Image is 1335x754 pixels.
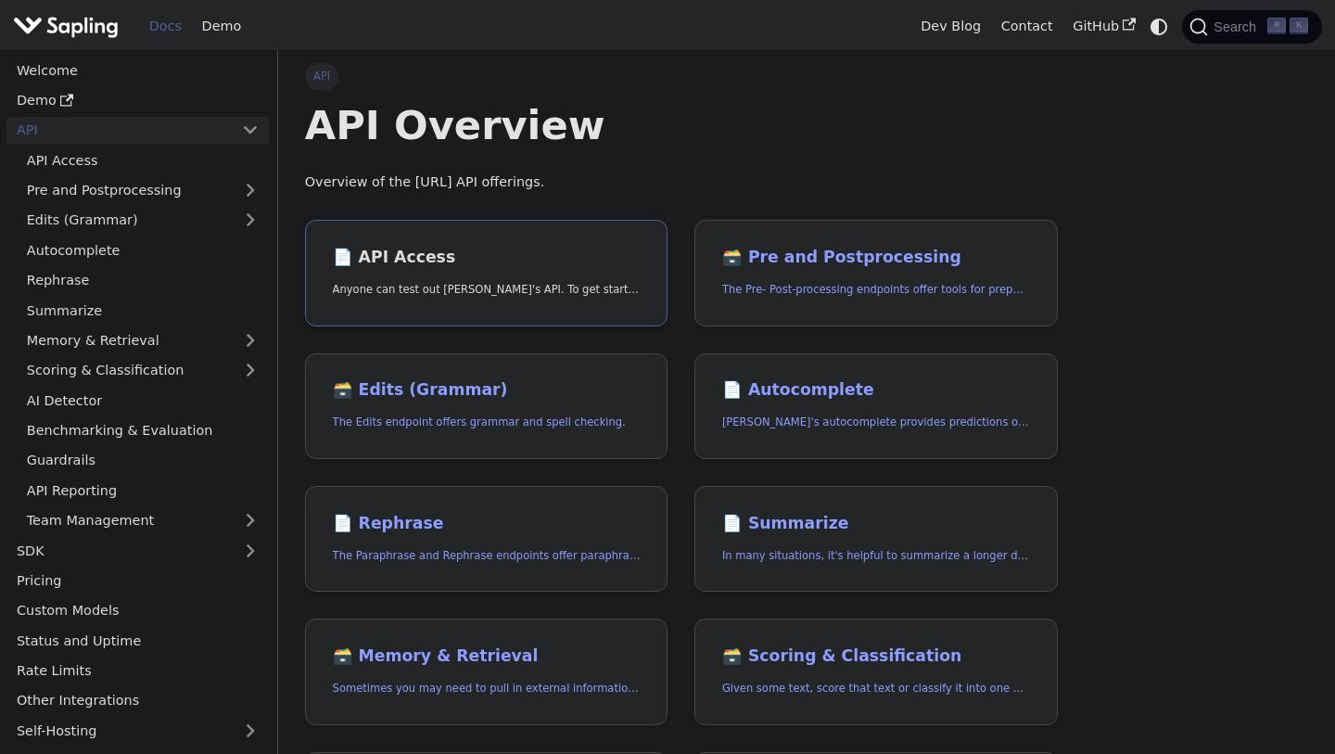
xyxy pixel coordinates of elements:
a: Benchmarking & Evaluation [17,417,269,444]
p: Sapling's autocomplete provides predictions of the next few characters or words [722,414,1030,431]
p: In many situations, it's helpful to summarize a longer document into a shorter, more easily diges... [722,547,1030,565]
a: 🗃️ Memory & RetrievalSometimes you may need to pull in external information that doesn't fit in t... [305,619,668,725]
a: Memory & Retrieval [17,327,269,354]
a: API Access [17,147,269,173]
a: 📄️ API AccessAnyone can test out [PERSON_NAME]'s API. To get started with the API, simply: [305,220,668,326]
a: Rephrase [17,267,269,294]
kbd: K [1290,18,1308,34]
a: 🗃️ Scoring & ClassificationGiven some text, score that text or classify it into one of a set of p... [694,619,1058,725]
p: The Pre- Post-processing endpoints offer tools for preparing your text data for ingestation as we... [722,281,1030,299]
kbd: ⌘ [1267,18,1286,34]
a: Status and Uptime [6,627,269,654]
a: Edits (Grammar) [17,207,269,234]
a: 📄️ SummarizeIn many situations, it's helpful to summarize a longer document into a shorter, more ... [694,486,1058,593]
a: Demo [192,12,251,41]
p: The Edits endpoint offers grammar and spell checking. [333,414,641,431]
a: API Reporting [17,477,269,504]
p: Given some text, score that text or classify it into one of a set of pre-specified categories. [722,680,1030,697]
h2: Summarize [722,514,1030,534]
button: Expand sidebar category 'SDK' [232,537,269,564]
a: Docs [139,12,192,41]
a: Scoring & Classification [17,357,269,384]
a: Rate Limits [6,658,269,684]
nav: Breadcrumbs [305,63,1058,89]
a: 📄️ Autocomplete[PERSON_NAME]'s autocomplete provides predictions of the next few characters or words [694,353,1058,460]
a: Demo [6,87,269,114]
p: Anyone can test out Sapling's API. To get started with the API, simply: [333,281,641,299]
h2: Scoring & Classification [722,646,1030,667]
a: 🗃️ Pre and PostprocessingThe Pre- Post-processing endpoints offer tools for preparing your text d... [694,220,1058,326]
h2: API Access [333,248,641,268]
span: Search [1208,19,1267,34]
a: Contact [991,12,1063,41]
a: Sapling.ai [13,13,125,40]
button: Switch between dark and light mode (currently system mode) [1146,13,1173,40]
h1: API Overview [305,100,1058,150]
a: Autocomplete [17,236,269,263]
a: 🗃️ Edits (Grammar)The Edits endpoint offers grammar and spell checking. [305,353,668,460]
a: Welcome [6,57,269,83]
a: SDK [6,537,232,564]
img: Sapling.ai [13,13,119,40]
a: Summarize [17,297,269,324]
a: Guardrails [17,447,269,474]
a: Self-Hosting [6,717,269,744]
h2: Memory & Retrieval [333,646,641,667]
p: Sometimes you may need to pull in external information that doesn't fit in the context size of an... [333,680,641,697]
a: GitHub [1062,12,1145,41]
a: Other Integrations [6,687,269,714]
a: Custom Models [6,597,269,624]
a: Team Management [17,507,269,534]
a: API [6,117,232,144]
a: 📄️ RephraseThe Paraphrase and Rephrase endpoints offer paraphrasing for particular styles. [305,486,668,593]
p: The Paraphrase and Rephrase endpoints offer paraphrasing for particular styles. [333,547,641,565]
span: API [305,63,339,89]
a: Dev Blog [910,12,990,41]
h2: Rephrase [333,514,641,534]
button: Search (Command+K) [1182,10,1321,44]
h2: Edits (Grammar) [333,380,641,401]
button: Collapse sidebar category 'API' [232,117,269,144]
p: Overview of the [URL] API offerings. [305,172,1058,194]
h2: Autocomplete [722,380,1030,401]
h2: Pre and Postprocessing [722,248,1030,268]
a: Pricing [6,568,269,594]
a: Pre and Postprocessing [17,177,269,204]
a: AI Detector [17,387,269,414]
